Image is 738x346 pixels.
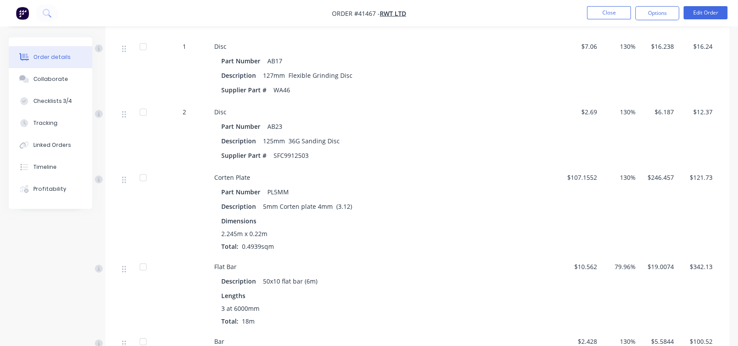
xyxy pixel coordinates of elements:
span: $10.562 [565,262,597,271]
span: 130% [604,107,636,117]
span: Total: [221,242,238,251]
span: 130% [604,337,636,346]
span: 1 [183,42,186,51]
span: 3 at 6000mm [221,304,259,313]
div: Description [221,69,259,82]
div: 127mm Flexible Grinding Disc [259,69,356,82]
div: Order details [33,53,71,61]
span: $2.69 [565,107,597,117]
div: WA46 [270,84,294,96]
span: 130% [604,173,636,182]
span: $16.24 [681,42,713,51]
span: $6.187 [643,107,674,117]
button: Profitability [9,178,92,200]
div: PL5MM [264,186,292,198]
span: $342.13 [681,262,713,271]
span: Lengths [221,291,245,300]
div: AB23 [264,120,286,133]
div: Part Number [221,55,264,67]
span: $12.37 [681,107,713,117]
span: 79.96% [604,262,636,271]
span: $7.06 [565,42,597,51]
div: 50x10 flat bar (6m) [259,275,321,288]
div: 5mm Corten plate 4mm (3.12) [259,200,356,213]
div: Supplier Part # [221,84,270,96]
div: Part Number [221,186,264,198]
span: Bar [214,337,224,346]
button: Collaborate [9,68,92,90]
img: Factory [16,7,29,20]
button: Checklists 3/4 [9,90,92,112]
div: AB17 [264,55,286,67]
div: Linked Orders [33,141,71,149]
div: Supplier Part # [221,149,270,162]
span: $100.52 [681,337,713,346]
div: Profitability [33,185,66,193]
span: 0.4939sqm [238,242,277,251]
div: SFC9912503 [270,149,312,162]
span: Disc [214,42,227,51]
div: Part Number [221,120,264,133]
span: Dimensions [221,216,256,226]
button: Edit Order [684,6,727,19]
span: Total: [221,317,238,325]
button: Order details [9,46,92,68]
span: Corten Plate [214,173,250,182]
span: 18m [238,317,258,325]
span: $246.457 [643,173,674,182]
span: $5.5844 [643,337,674,346]
button: Timeline [9,156,92,178]
div: Description [221,275,259,288]
div: Tracking [33,119,58,127]
span: 130% [604,42,636,51]
span: $2.428 [565,337,597,346]
button: Linked Orders [9,134,92,156]
span: 2 [183,107,186,117]
div: Timeline [33,163,57,171]
div: Collaborate [33,75,68,83]
span: $19.0074 [643,262,674,271]
span: Disc [214,108,227,116]
div: 125mm 36G Sanding Disc [259,135,343,147]
span: $121.73 [681,173,713,182]
span: $107.1552 [565,173,597,182]
a: RWT Ltd [380,9,406,18]
button: Tracking [9,112,92,134]
span: 2.245m x 0.22m [221,229,267,238]
div: Checklists 3/4 [33,97,72,105]
span: Order #41467 - [332,9,380,18]
span: Flat Bar [214,262,237,271]
button: Close [587,6,631,19]
span: $16.238 [643,42,674,51]
div: Description [221,135,259,147]
div: Description [221,200,259,213]
button: Options [635,6,679,20]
